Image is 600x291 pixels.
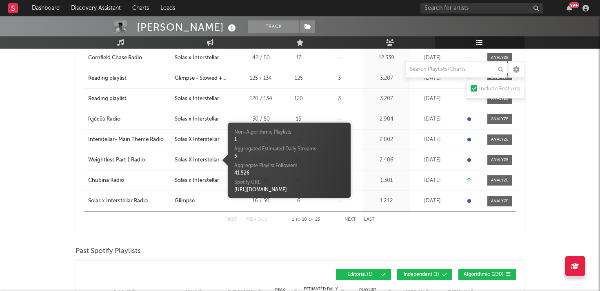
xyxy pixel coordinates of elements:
[318,74,361,83] div: 3
[88,95,127,103] div: Reading playlist
[234,188,287,193] a: [URL][DOMAIN_NAME]
[412,177,453,185] div: [DATE]
[569,2,579,8] div: 99 +
[402,272,440,277] span: Independent ( 1 )
[248,20,299,33] button: Track
[88,74,171,83] a: Reading playlist
[225,217,237,222] button: First
[88,115,120,123] div: ჩუბინა Radio
[234,136,344,143] div: 1
[283,74,314,83] div: 125
[242,95,279,103] div: 120 / 134
[88,115,171,123] a: ჩუბინა Radio
[242,115,279,123] div: 30 / 50
[283,115,314,123] div: 15
[234,145,344,153] div: Aggregated Estimated Daily Streams
[296,218,300,222] span: to
[88,136,171,144] a: Interstellar- Main Theme Radio
[245,217,267,222] button: Previous
[234,170,344,177] div: 41.526
[344,217,356,222] button: Next
[365,136,408,144] div: 2.802
[234,179,344,186] div: Spotify URL
[175,95,219,103] div: Solas x Interstellar
[309,218,313,222] span: of
[175,156,220,164] div: Solas X Interstellar
[234,153,344,160] div: 3
[283,197,314,205] div: 6
[88,197,148,205] div: Solas x Interstellar Radio
[464,272,504,277] span: Algorithmic ( 230 )
[88,95,171,103] a: Reading playlist
[365,197,408,205] div: 1.242
[412,54,453,62] div: [DATE]
[412,156,453,164] div: [DATE]
[318,95,361,103] div: 3
[88,74,127,83] div: Reading playlist
[283,95,314,103] div: 120
[412,74,453,83] div: [DATE]
[242,74,279,83] div: 125 / 134
[175,197,195,205] div: Glimpse
[88,156,145,164] div: Weightless Part 1 Radio
[412,136,453,144] div: [DATE]
[405,61,507,78] input: Search Playlists/Charts
[175,136,220,144] div: Solas X Interstellar
[458,269,516,280] button: Algorithmic(230)
[76,246,141,256] span: Past Spotify Playlists
[175,177,219,185] div: Solas x Interstellar
[88,136,164,144] div: Interstellar- Main Theme Radio
[341,272,379,277] span: Editorial ( 1 )
[175,115,219,123] div: Solas x Interstellar
[365,177,408,185] div: 1.301
[397,269,452,280] button: Independent(1)
[88,197,171,205] a: Solas x Interstellar Radio
[283,215,328,225] div: 1 10 25
[137,20,238,34] div: [PERSON_NAME]
[365,156,408,164] div: 2.406
[242,54,279,62] div: 42 / 50
[412,95,453,103] div: [DATE]
[242,197,279,205] div: 16 / 50
[365,74,408,83] div: 3.207
[88,177,124,185] div: Chubina Radio
[283,54,314,62] div: 17
[88,177,171,185] a: Chubina Radio
[567,5,572,11] button: 99+
[365,54,408,62] div: 12.339
[234,162,344,170] div: Aggregate Playlist Followers
[365,115,408,123] div: 2.904
[234,129,344,136] div: Non-Algorithmic Playlists
[364,217,375,222] button: Last
[365,95,408,103] div: 3.207
[175,54,219,62] div: Solas x Interstellar
[88,156,171,164] a: Weightless Part 1 Radio
[420,3,543,13] input: Search for artists
[175,74,238,83] div: Glimpse - Slowed + Reverb
[412,115,453,123] div: [DATE]
[479,84,520,94] div: Include Features
[336,269,391,280] button: Editorial(1)
[88,54,142,62] div: Cornfield Chase Radio
[88,54,171,62] a: Cornfield Chase Radio
[412,197,453,205] div: [DATE]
